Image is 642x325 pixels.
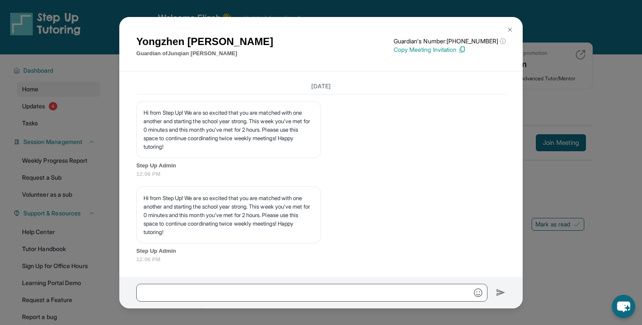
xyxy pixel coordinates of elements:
[507,26,513,33] img: Close Icon
[474,288,482,297] img: Emoji
[144,194,314,236] p: Hi from Step Up! We are so excited that you are matched with one another and starting the school ...
[394,37,506,45] p: Guardian's Number: [PHONE_NUMBER]
[136,82,506,90] h3: [DATE]
[136,247,506,255] span: Step Up Admin
[394,45,506,54] p: Copy Meeting Invitation
[136,161,506,170] span: Step Up Admin
[136,49,273,58] p: Guardian of Junqian [PERSON_NAME]
[500,37,506,45] span: ⓘ
[496,288,506,298] img: Send icon
[612,295,635,318] button: chat-button
[144,108,314,151] p: Hi from Step Up! We are so excited that you are matched with one another and starting the school ...
[136,170,506,178] span: 12:06 PM
[458,46,466,54] img: Copy Icon
[136,34,273,49] h1: Yongzhen [PERSON_NAME]
[136,255,506,264] span: 12:06 PM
